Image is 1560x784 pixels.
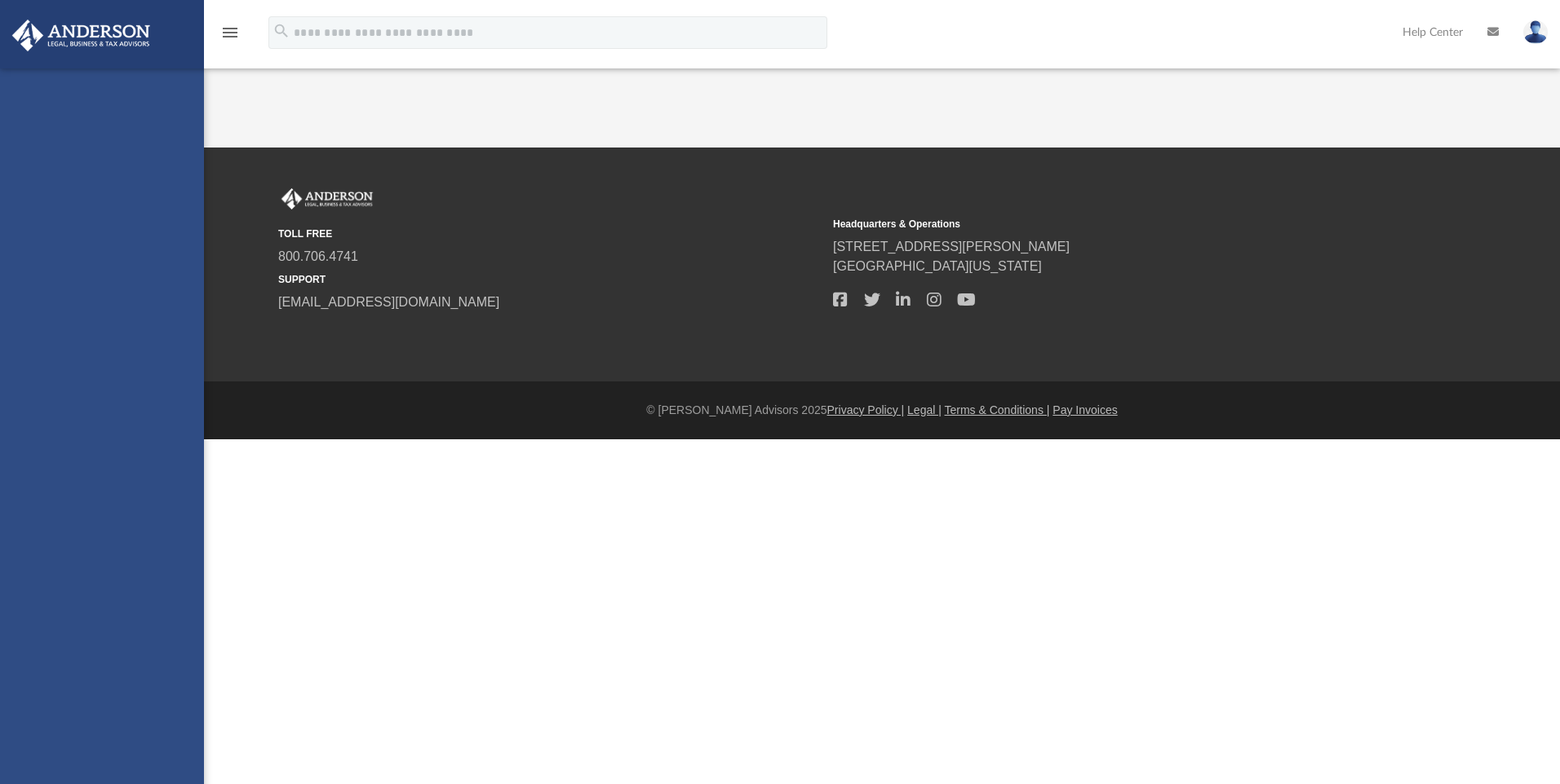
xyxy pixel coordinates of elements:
a: 800.706.4741 [278,249,358,263]
a: [STREET_ADDRESS][PERSON_NAME] [833,240,1070,253]
small: SUPPORT [278,272,822,287]
a: menu [220,31,240,42]
a: Privacy Policy | [827,403,905,416]
a: Pay Invoices [1053,403,1117,416]
a: [EMAIL_ADDRESS][DOMAIN_NAME] [278,295,499,309]
small: TOLL FREE [278,227,822,241]
img: User Pic [1523,20,1548,44]
img: Anderson Advisors Platinum Portal [278,188,376,209]
a: [GEOGRAPHIC_DATA][US_STATE] [833,259,1042,273]
div: © [PERSON_NAME] Advisors 2025 [204,402,1560,419]
i: menu [220,23,240,42]
small: Headquarters & Operations [833,217,1376,231]
img: Anderson Advisors Platinum Portal [7,20,155,51]
i: search [273,22,290,40]
a: Terms & Conditions | [945,403,1050,416]
a: Legal | [907,403,942,416]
